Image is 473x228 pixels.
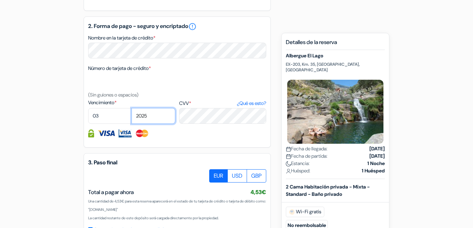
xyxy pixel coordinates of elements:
label: Vencimiento [88,99,175,106]
h5: Detalles de la reserva [286,39,385,50]
strong: [DATE] [369,152,385,160]
h5: Albergue El Lago [286,53,385,59]
label: Número de tarjeta de crédito [88,65,151,72]
span: Wi-Fi gratis [286,207,324,217]
img: calendar.svg [286,154,291,159]
h5: 2. Forma de pago - seguro y encriptado [88,22,266,31]
label: USD [227,169,247,183]
p: EX-203, Km. 35, [GEOGRAPHIC_DATA], [GEOGRAPHIC_DATA] [286,62,385,73]
a: error_outline [188,22,197,31]
strong: 1 Noche [367,160,385,167]
img: free_wifi.svg [289,209,295,215]
img: Información de la Tarjeta de crédito totalmente protegida y encriptada [88,129,94,137]
img: moon.svg [286,161,291,166]
span: 4,53€ [250,188,266,196]
span: Huésped: [286,167,310,174]
b: 2 Cama Habitación privada - Mixta - Standard - Baño privado [286,184,370,197]
label: Nombre en la tarjeta de crédito [88,34,155,42]
img: user_icon.svg [286,169,291,174]
h5: 3. Paso final [88,159,266,166]
strong: 1 Huésped [362,167,385,174]
strong: [DATE] [369,145,385,152]
img: Visa Electron [119,129,131,137]
a: ¿Qué es esto? [237,100,266,107]
img: Visa [98,129,115,137]
span: Fecha de llegada: [286,145,327,152]
img: Master Card [135,129,149,137]
span: Estancia: [286,160,310,167]
span: Fecha de partida: [286,152,327,160]
img: calendar.svg [286,147,291,152]
small: La cantidad restante de este depósito será cargada directamente por la propiedad. [88,216,219,220]
label: EUR [209,169,228,183]
label: GBP [247,169,266,183]
label: CVV [179,100,266,107]
small: Una cantidad de 4,53€ para esta reserva aparecerá en el estado de tu tarjeta de crédito o tarjeta... [88,199,266,212]
div: Basic radio toggle button group [210,169,266,183]
small: (Sin guiones o espacios) [88,92,139,98]
span: Total a pagar ahora [88,188,134,196]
